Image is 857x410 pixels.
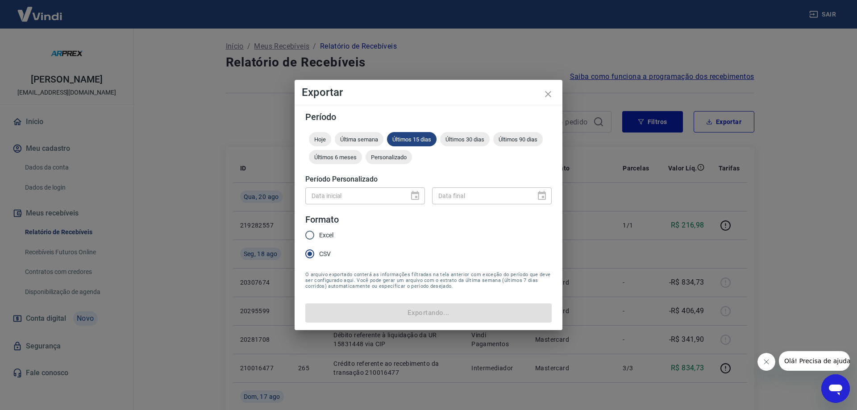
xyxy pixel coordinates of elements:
div: Última semana [335,132,383,146]
h4: Exportar [302,87,555,98]
iframe: Botão para abrir a janela de mensagens [821,374,850,403]
legend: Formato [305,213,339,226]
div: Últimos 30 dias [440,132,490,146]
span: Excel [319,231,333,240]
iframe: Fechar mensagem [757,353,775,371]
iframe: Mensagem da empresa [779,351,850,371]
span: Últimos 30 dias [440,136,490,143]
span: Última semana [335,136,383,143]
div: Personalizado [366,150,412,164]
span: Últimos 15 dias [387,136,437,143]
span: Últimos 6 meses [309,154,362,161]
span: O arquivo exportado conterá as informações filtradas na tela anterior com exceção do período que ... [305,272,552,289]
span: Hoje [309,136,331,143]
div: Últimos 6 meses [309,150,362,164]
div: Últimos 90 dias [493,132,543,146]
h5: Período [305,112,552,121]
div: Hoje [309,132,331,146]
button: close [537,83,559,105]
span: Olá! Precisa de ajuda? [5,6,75,13]
span: CSV [319,249,331,259]
h5: Período Personalizado [305,175,552,184]
div: Últimos 15 dias [387,132,437,146]
span: Personalizado [366,154,412,161]
input: DD/MM/YYYY [432,187,529,204]
span: Últimos 90 dias [493,136,543,143]
input: DD/MM/YYYY [305,187,403,204]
